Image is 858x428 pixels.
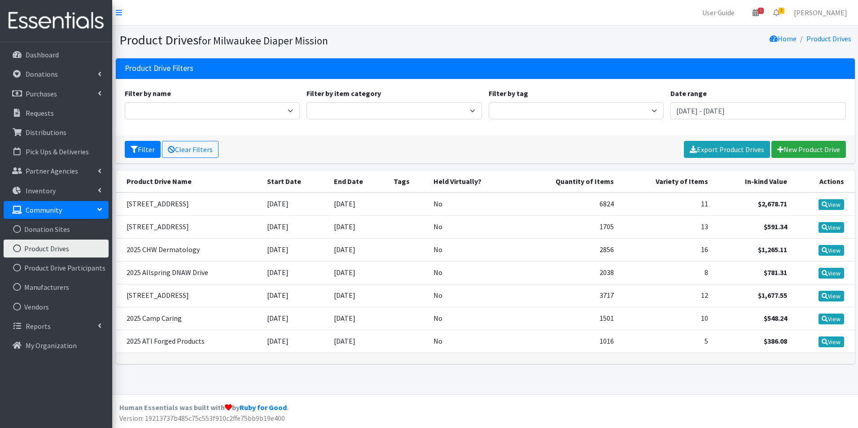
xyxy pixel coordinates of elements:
[4,65,109,83] a: Donations
[26,186,56,195] p: Inventory
[26,322,51,331] p: Reports
[306,88,381,99] label: Filter by item category
[4,201,109,219] a: Community
[516,170,619,192] th: Quantity of Items
[388,170,429,192] th: Tags
[26,205,62,214] p: Community
[684,141,770,158] a: Export Product Drives
[262,238,328,261] td: [DATE]
[758,245,787,254] strong: $1,265.11
[764,314,787,323] strong: $548.24
[125,141,161,158] button: Filter
[4,143,109,161] a: Pick Ups & Deliveries
[770,34,797,43] a: Home
[116,307,262,330] td: 2025 Camp Caring
[4,85,109,103] a: Purchases
[764,336,787,345] strong: $386.08
[262,261,328,284] td: [DATE]
[26,166,78,175] p: Partner Agencies
[819,222,844,233] a: View
[428,215,516,238] td: No
[116,284,262,307] td: [STREET_ADDRESS]
[428,307,516,330] td: No
[619,330,714,353] td: 5
[26,70,58,79] p: Donations
[428,284,516,307] td: No
[428,330,516,353] td: No
[116,261,262,284] td: 2025 Allspring DNAW Drive
[516,238,619,261] td: 2856
[516,284,619,307] td: 3717
[328,192,388,216] td: [DATE]
[125,64,193,73] h3: Product Drive Filters
[428,192,516,216] td: No
[198,34,328,47] small: for Milwaukee Diaper Mission
[428,238,516,261] td: No
[819,314,844,324] a: View
[670,102,846,119] input: January 1, 2011 - December 31, 2011
[619,238,714,261] td: 16
[4,46,109,64] a: Dashboard
[428,170,516,192] th: Held Virtually?
[619,307,714,330] td: 10
[516,261,619,284] td: 2038
[262,307,328,330] td: [DATE]
[26,147,89,156] p: Pick Ups & Deliveries
[4,336,109,354] a: My Organization
[619,261,714,284] td: 8
[26,89,57,98] p: Purchases
[819,268,844,279] a: View
[328,215,388,238] td: [DATE]
[262,215,328,238] td: [DATE]
[162,141,219,158] a: Clear Filters
[262,284,328,307] td: [DATE]
[745,4,766,22] a: 1
[819,245,844,256] a: View
[792,170,855,192] th: Actions
[328,330,388,353] td: [DATE]
[116,215,262,238] td: [STREET_ADDRESS]
[619,215,714,238] td: 13
[806,34,851,43] a: Product Drives
[758,8,764,14] span: 1
[771,141,846,158] a: New Product Drive
[516,307,619,330] td: 1501
[119,32,482,48] h1: Product Drives
[4,278,109,296] a: Manufacturers
[4,240,109,258] a: Product Drives
[764,268,787,277] strong: $781.31
[516,192,619,216] td: 6824
[516,215,619,238] td: 1705
[4,298,109,316] a: Vendors
[670,88,707,99] label: Date range
[4,317,109,335] a: Reports
[779,8,784,14] span: 3
[819,336,844,347] a: View
[328,170,388,192] th: End Date
[4,104,109,122] a: Requests
[758,199,787,208] strong: $2,678.71
[116,192,262,216] td: [STREET_ADDRESS]
[619,170,714,192] th: Variety of Items
[4,6,109,36] img: HumanEssentials
[240,403,287,412] a: Ruby for Good
[328,284,388,307] td: [DATE]
[116,170,262,192] th: Product Drive Name
[125,88,171,99] label: Filter by name
[116,238,262,261] td: 2025 CHW Dermatology
[328,238,388,261] td: [DATE]
[619,284,714,307] td: 12
[26,109,54,118] p: Requests
[787,4,854,22] a: [PERSON_NAME]
[489,88,528,99] label: Filter by tag
[428,261,516,284] td: No
[262,170,328,192] th: Start Date
[4,182,109,200] a: Inventory
[328,261,388,284] td: [DATE]
[119,414,285,423] span: Version: 19213737b485c75c553f910c2ffe75bb9b19e400
[764,222,787,231] strong: $591.34
[328,307,388,330] td: [DATE]
[116,330,262,353] td: 2025 ATI Forged Products
[758,291,787,300] strong: $1,677.55
[26,128,66,137] p: Distributions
